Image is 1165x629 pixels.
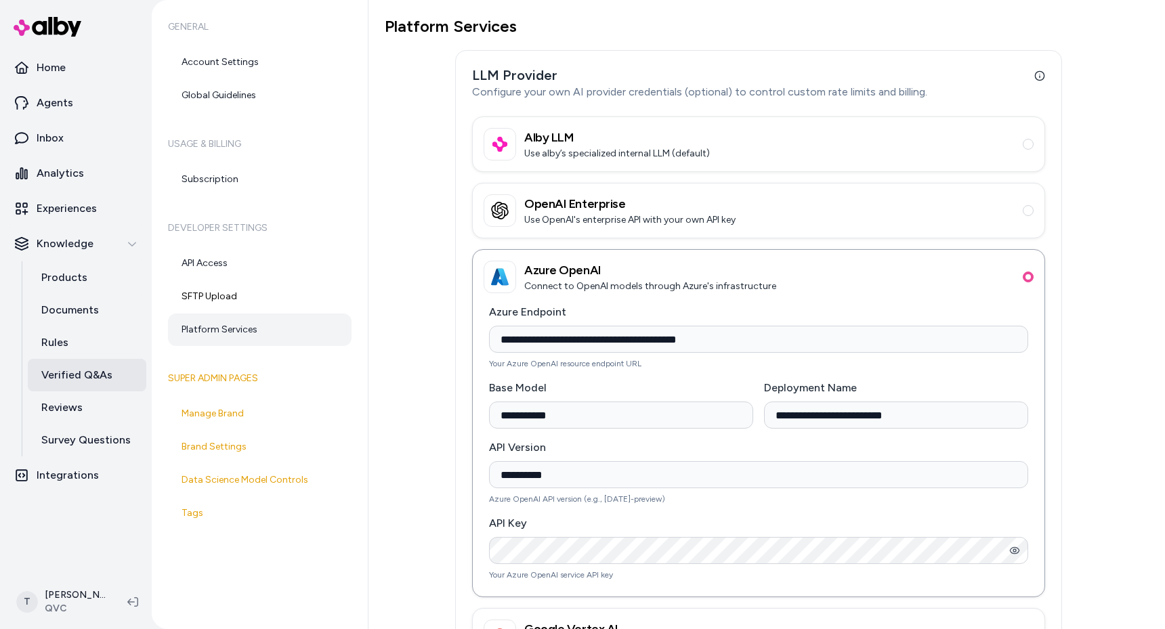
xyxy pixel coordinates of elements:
[37,60,66,76] p: Home
[489,569,1028,580] p: Your Azure OpenAI service API key
[168,313,352,346] a: Platform Services
[168,360,352,397] h6: Super Admin Pages
[168,163,352,196] a: Subscription
[5,459,146,492] a: Integrations
[168,8,352,46] h6: General
[37,130,64,146] p: Inbox
[45,588,106,602] p: [PERSON_NAME]
[37,165,84,181] p: Analytics
[472,67,1045,84] h3: LLM Provider
[472,84,1045,100] p: Configure your own AI provider credentials (optional) to control custom rate limits and billing.
[5,51,146,84] a: Home
[8,580,116,624] button: T[PERSON_NAME]QVC
[489,381,547,394] label: Base Model
[524,261,776,280] h3: Azure OpenAI
[489,494,1028,504] p: Azure OpenAI API version (e.g., [DATE]-preview)
[5,87,146,119] a: Agents
[168,280,352,313] a: SFTP Upload
[5,227,146,260] button: Knowledge
[5,157,146,190] a: Analytics
[41,399,83,416] p: Reviews
[489,441,546,454] label: API Version
[41,269,87,286] p: Products
[37,200,97,217] p: Experiences
[37,95,73,111] p: Agents
[41,302,99,318] p: Documents
[168,247,352,280] a: API Access
[5,122,146,154] a: Inbox
[524,194,736,213] h3: OpenAI Enterprise
[41,432,131,448] p: Survey Questions
[168,46,352,79] a: Account Settings
[385,16,1132,37] h1: Platform Services
[489,358,1028,369] p: Your Azure OpenAI resource endpoint URL
[168,464,352,496] a: Data Science Model Controls
[28,326,146,359] a: Rules
[14,17,81,37] img: alby Logo
[489,517,527,529] label: API Key
[28,391,146,424] a: Reviews
[168,497,352,529] a: Tags
[37,236,93,252] p: Knowledge
[168,209,352,247] h6: Developer Settings
[168,397,352,430] a: Manage Brand
[524,213,736,227] p: Use OpenAI's enterprise API with your own API key
[41,367,112,383] p: Verified Q&As
[168,79,352,112] a: Global Guidelines
[524,128,710,147] h3: Alby LLM
[28,359,146,391] a: Verified Q&As
[764,381,857,394] label: Deployment Name
[168,125,352,163] h6: Usage & Billing
[524,280,776,293] p: Connect to OpenAI models through Azure's infrastructure
[28,261,146,294] a: Products
[28,294,146,326] a: Documents
[16,591,38,613] span: T
[45,602,106,615] span: QVC
[5,192,146,225] a: Experiences
[524,147,710,160] p: Use alby’s specialized internal LLM (default)
[37,467,99,483] p: Integrations
[168,431,352,463] a: Brand Settings
[28,424,146,456] a: Survey Questions
[41,334,68,351] p: Rules
[489,305,566,318] label: Azure Endpoint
